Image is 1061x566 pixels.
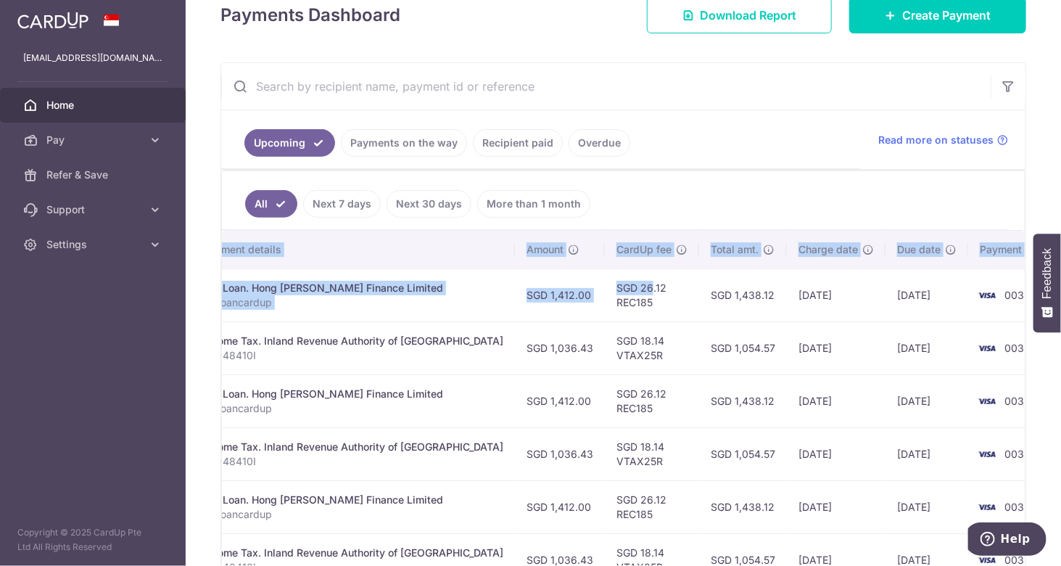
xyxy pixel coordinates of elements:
[1004,289,1031,301] span: 0032
[387,190,471,218] a: Next 30 days
[885,427,968,480] td: [DATE]
[515,427,605,480] td: SGD 1,036.43
[711,242,759,257] span: Total amt.
[17,12,88,29] img: CardUp
[902,7,991,24] span: Create Payment
[46,133,142,147] span: Pay
[1004,342,1031,354] span: 0032
[699,374,787,427] td: SGD 1,438.12
[787,427,885,480] td: [DATE]
[515,268,605,321] td: SGD 1,412.00
[605,480,699,533] td: SGD 26.12 REC185
[973,393,1002,410] img: Bank Card
[203,546,503,560] div: Income Tax. Inland Revenue Authority of [GEOGRAPHIC_DATA]
[1004,448,1031,460] span: 0032
[203,281,503,295] div: Car Loan. Hong [PERSON_NAME] Finance Limited
[203,295,503,310] p: carloancardup
[245,190,297,218] a: All
[973,287,1002,304] img: Bank Card
[220,2,400,28] h4: Payments Dashboard
[700,7,796,24] span: Download Report
[341,129,467,157] a: Payments on the way
[244,129,335,157] a: Upcoming
[878,133,994,147] span: Read more on statuses
[46,98,142,112] span: Home
[885,374,968,427] td: [DATE]
[203,493,503,507] div: Car Loan. Hong [PERSON_NAME] Finance Limited
[787,480,885,533] td: [DATE]
[1004,501,1031,513] span: 0032
[787,268,885,321] td: [DATE]
[897,242,941,257] span: Due date
[968,522,1046,559] iframe: Opens a widget where you can find more information
[303,190,381,218] a: Next 7 days
[885,321,968,374] td: [DATE]
[203,348,503,363] p: S9048410I
[605,427,699,480] td: SGD 18.14 VTAX25R
[46,202,142,217] span: Support
[1004,395,1031,407] span: 0032
[699,427,787,480] td: SGD 1,054.57
[477,190,590,218] a: More than 1 month
[203,401,503,416] p: carloancardup
[569,129,630,157] a: Overdue
[885,268,968,321] td: [DATE]
[23,51,162,65] p: [EMAIL_ADDRESS][DOMAIN_NAME]
[973,446,1002,463] img: Bank Card
[191,231,515,268] th: Payment details
[203,440,503,454] div: Income Tax. Inland Revenue Authority of [GEOGRAPHIC_DATA]
[605,374,699,427] td: SGD 26.12 REC185
[527,242,563,257] span: Amount
[605,268,699,321] td: SGD 26.12 REC185
[1041,248,1054,299] span: Feedback
[787,374,885,427] td: [DATE]
[699,480,787,533] td: SGD 1,438.12
[46,168,142,182] span: Refer & Save
[1004,554,1031,566] span: 0032
[473,129,563,157] a: Recipient paid
[515,321,605,374] td: SGD 1,036.43
[1033,234,1061,332] button: Feedback - Show survey
[885,480,968,533] td: [DATE]
[515,374,605,427] td: SGD 1,412.00
[203,334,503,348] div: Income Tax. Inland Revenue Authority of [GEOGRAPHIC_DATA]
[973,499,1002,516] img: Bank Card
[616,242,672,257] span: CardUp fee
[46,237,142,252] span: Settings
[515,480,605,533] td: SGD 1,412.00
[203,454,503,469] p: S9048410I
[203,507,503,522] p: carloancardup
[699,321,787,374] td: SGD 1,054.57
[787,321,885,374] td: [DATE]
[973,340,1002,357] img: Bank Card
[878,133,1008,147] a: Read more on statuses
[605,321,699,374] td: SGD 18.14 VTAX25R
[221,63,991,110] input: Search by recipient name, payment id or reference
[798,242,858,257] span: Charge date
[203,387,503,401] div: Car Loan. Hong [PERSON_NAME] Finance Limited
[699,268,787,321] td: SGD 1,438.12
